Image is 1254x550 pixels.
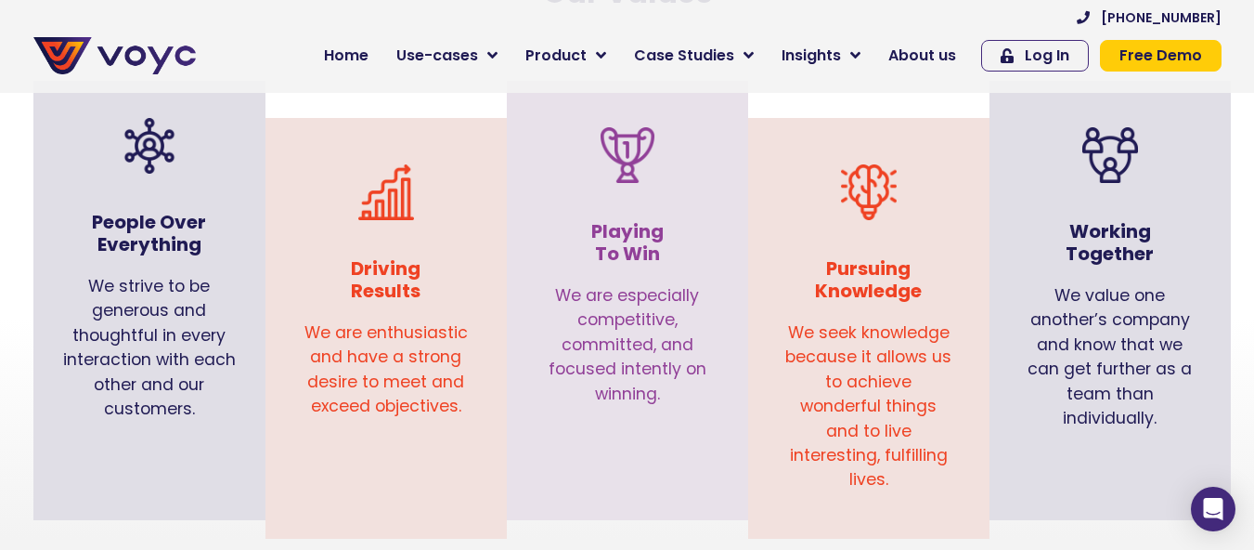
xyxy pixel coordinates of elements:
[511,37,620,74] a: Product
[1119,48,1202,63] span: Free Demo
[874,37,970,74] a: About us
[888,45,956,67] span: About us
[358,164,414,220] img: improvement
[785,321,952,492] p: We seek knowledge because it allows us to achieve wonderful things and to live interesting, fulfi...
[1077,11,1222,24] a: [PHONE_NUMBER]
[768,37,874,74] a: Insights
[382,37,511,74] a: Use-cases
[600,127,655,183] img: trophy
[396,45,478,67] span: Use-cases
[1100,40,1222,72] a: Free Demo
[284,311,488,438] div: We are enthusiastic and have a strong desire to meet and exceed objectives.
[620,37,768,74] a: Case Studies
[33,37,196,74] img: voyc-full-logo
[61,211,238,255] h3: People Over Everything
[544,220,711,265] h3: Playing To Win
[324,45,368,67] span: Home
[303,257,470,302] h3: Driving Results
[525,274,730,434] div: We are especially competitive, committed, and focused intently on winning.
[122,118,177,174] img: organization
[525,45,587,67] span: Product
[981,40,1089,72] a: Log In
[782,45,841,67] span: Insights
[634,45,734,67] span: Case Studies
[1191,487,1235,531] div: Open Intercom Messenger
[43,265,256,449] div: We strive to be generous and thoughtful in every interaction with each other and our customers.
[310,37,382,74] a: Home
[1027,220,1194,265] h3: Working Together
[1025,48,1069,63] span: Log In
[1082,127,1138,183] img: teamwork
[1027,283,1194,430] p: We value one another’s company and know that we can get further as a team than individually.
[1101,11,1222,24] span: [PHONE_NUMBER]
[785,257,952,302] h3: Pursuing Knowledge
[841,164,897,220] img: brain-idea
